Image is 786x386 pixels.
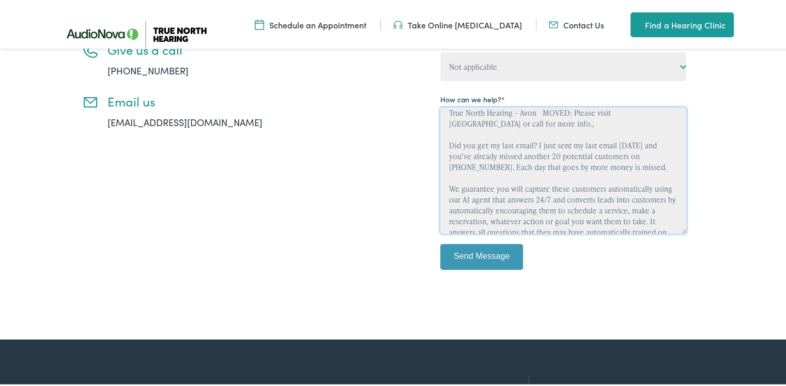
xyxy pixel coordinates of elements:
[393,17,403,28] img: Headphones icon in color code ffb348
[107,92,294,107] h3: Email us
[440,242,523,268] input: Send Message
[549,17,558,28] img: Mail icon in color code ffb348, used for communication purposes
[549,17,604,28] a: Contact Us
[440,92,505,103] label: How can we help?
[107,114,263,127] a: [EMAIL_ADDRESS][DOMAIN_NAME]
[255,17,366,28] a: Schedule an Appointment
[393,17,522,28] a: Take Online [MEDICAL_DATA]
[630,10,734,35] a: Find a Hearing Clinic
[107,62,189,75] a: [PHONE_NUMBER]
[630,17,640,29] img: utility icon
[255,17,264,28] img: Icon symbolizing a calendar in color code ffb348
